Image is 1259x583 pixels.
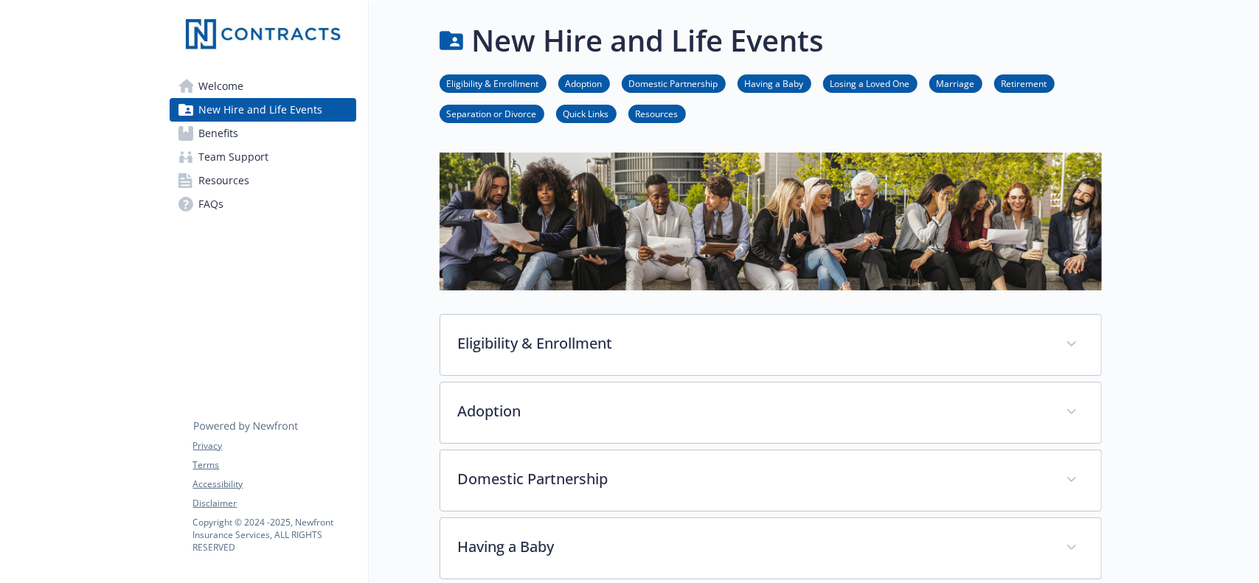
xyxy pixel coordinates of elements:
a: Team Support [170,145,356,169]
p: Domestic Partnership [458,468,1048,490]
div: Eligibility & Enrollment [440,315,1101,375]
a: Resources [170,169,356,192]
a: Losing a Loved One [823,76,918,90]
p: Copyright © 2024 - 2025 , Newfront Insurance Services, ALL RIGHTS RESERVED [193,516,355,554]
div: Having a Baby [440,518,1101,579]
a: Marriage [929,76,982,90]
p: Adoption [458,400,1048,422]
span: Benefits [199,122,239,145]
span: Team Support [199,145,269,169]
a: New Hire and Life Events [170,98,356,122]
span: Welcome [199,74,244,98]
a: Having a Baby [738,76,811,90]
a: Quick Links [556,106,617,120]
a: Adoption [558,76,610,90]
span: Resources [199,169,250,192]
p: Eligibility & Enrollment [458,332,1048,355]
div: Domestic Partnership [440,450,1101,511]
p: Having a Baby [458,536,1048,558]
a: Retirement [994,76,1055,90]
span: FAQs [199,192,224,216]
a: Privacy [193,439,355,453]
div: Adoption [440,383,1101,443]
a: Accessibility [193,478,355,491]
a: Terms [193,458,355,472]
a: Separation or Divorce [440,106,544,120]
a: Welcome [170,74,356,98]
a: Benefits [170,122,356,145]
span: New Hire and Life Events [199,98,323,122]
h1: New Hire and Life Events [472,18,824,63]
img: new hire page banner [440,153,1102,290]
a: Resources [628,106,686,120]
a: Disclaimer [193,497,355,510]
a: Domestic Partnership [622,76,726,90]
a: Eligibility & Enrollment [440,76,547,90]
a: FAQs [170,192,356,216]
